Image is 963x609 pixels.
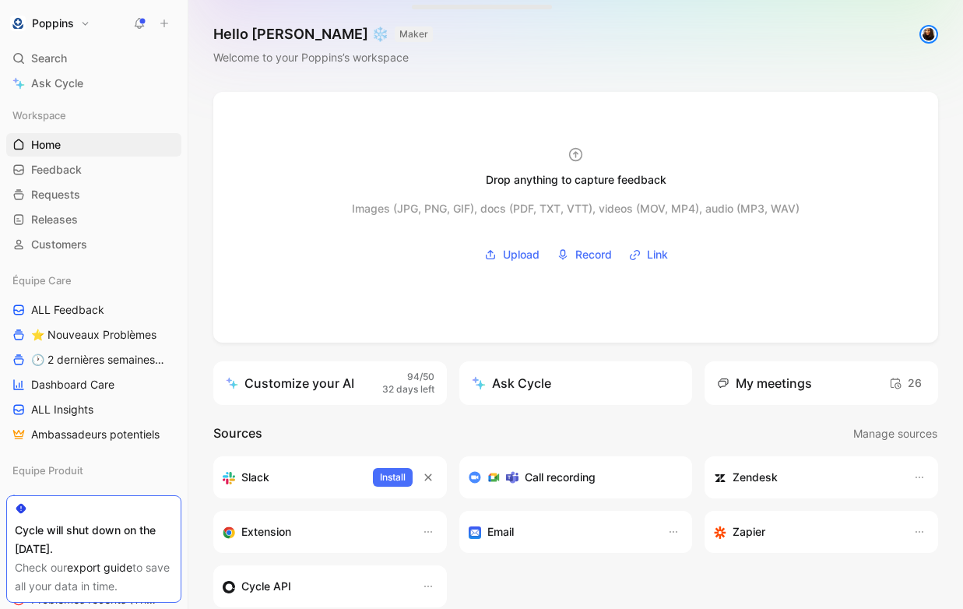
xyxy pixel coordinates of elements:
[6,72,181,95] a: Ask Cycle
[31,402,93,417] span: ALL Insights
[6,233,181,256] a: Customers
[6,459,181,482] div: Equipe Produit
[31,352,164,368] span: 🕐 2 dernières semaines - Occurences
[213,361,447,405] a: Customize your AI94/5032 days left
[31,49,67,68] span: Search
[714,523,898,541] div: Capture feedback from thousands of sources with Zapier (survey results, recordings, sheets, etc).
[31,302,104,318] span: ALL Feedback
[226,374,354,393] div: Customize your AI
[31,377,114,393] span: Dashboard Care
[241,523,291,541] h3: Extension
[12,107,66,123] span: Workspace
[647,245,668,264] span: Link
[407,371,434,384] span: 94/50
[6,104,181,127] div: Workspace
[31,327,156,343] span: ⭐ Nouveaux Problèmes
[6,208,181,231] a: Releases
[380,470,406,485] span: Install
[479,243,545,266] button: Upload
[12,463,83,478] span: Equipe Produit
[852,424,938,444] button: Manage sources
[853,424,937,443] span: Manage sources
[31,137,61,153] span: Home
[6,183,181,206] a: Requests
[733,523,765,541] h3: Zapier
[6,12,94,34] button: PoppinsPoppins
[717,374,812,393] div: My meetings
[31,237,87,252] span: Customers
[395,26,433,42] button: MAKER
[6,47,181,70] div: Search
[487,523,514,541] h3: Email
[503,245,539,264] span: Upload
[223,523,406,541] div: Capture feedback from anywhere on the web
[213,48,433,67] div: Welcome to your Poppins’s workspace
[241,577,291,596] h3: Cycle API
[486,171,666,189] div: Drop anything to capture feedback
[6,133,181,157] a: Home
[6,298,181,322] a: ALL Feedback
[15,521,173,558] div: Cycle will shut down on the [DATE].
[223,577,406,596] div: Sync customers & send feedback from custom sources. Get inspired by our favorite use case
[32,16,74,30] h1: Poppins
[6,398,181,421] a: ALL Insights
[241,468,269,487] h3: Slack
[31,74,83,93] span: Ask Cycle
[6,323,181,347] a: ⭐ Nouveaux Problèmes
[31,492,127,508] span: Dashboard produit
[10,16,26,31] img: Poppins
[6,269,181,292] div: Équipe Care
[352,199,800,218] div: Images (JPG, PNG, GIF), docs (PDF, TXT, VTT), videos (MOV, MP4), audio (MP3, WAV)
[31,212,78,227] span: Releases
[551,243,617,266] button: Record
[15,558,173,596] div: Check our to save all your data in time.
[469,468,671,487] div: Record & transcribe meetings from Zoom, Meet & Teams.
[373,468,413,487] button: Install
[6,269,181,446] div: Équipe CareALL Feedback⭐ Nouveaux Problèmes🕐 2 dernières semaines - OccurencesDashboard CareALL I...
[575,245,612,264] span: Record
[31,187,80,202] span: Requests
[213,25,433,44] h1: Hello [PERSON_NAME] ❄️
[12,273,72,288] span: Équipe Care
[525,468,596,487] h3: Call recording
[472,374,551,393] div: Ask Cycle
[459,361,693,405] button: Ask Cycle
[31,162,82,178] span: Feedback
[6,158,181,181] a: Feedback
[733,468,778,487] h3: Zendesk
[6,348,181,371] a: 🕐 2 dernières semaines - Occurences
[469,523,652,541] div: Forward emails to your feedback inbox
[6,488,181,512] a: Dashboard produit
[885,371,926,396] button: 26
[921,26,937,42] img: avatar
[213,424,262,444] h2: Sources
[382,383,434,396] span: 32 days left
[714,468,898,487] div: Sync customers and create docs
[223,468,360,487] div: Sync your customers, send feedback and get updates in Slack
[6,373,181,396] a: Dashboard Care
[6,423,181,446] a: Ambassadeurs potentiels
[31,427,160,442] span: Ambassadeurs potentiels
[67,561,132,574] a: export guide
[624,243,673,266] button: Link
[889,374,922,393] span: 26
